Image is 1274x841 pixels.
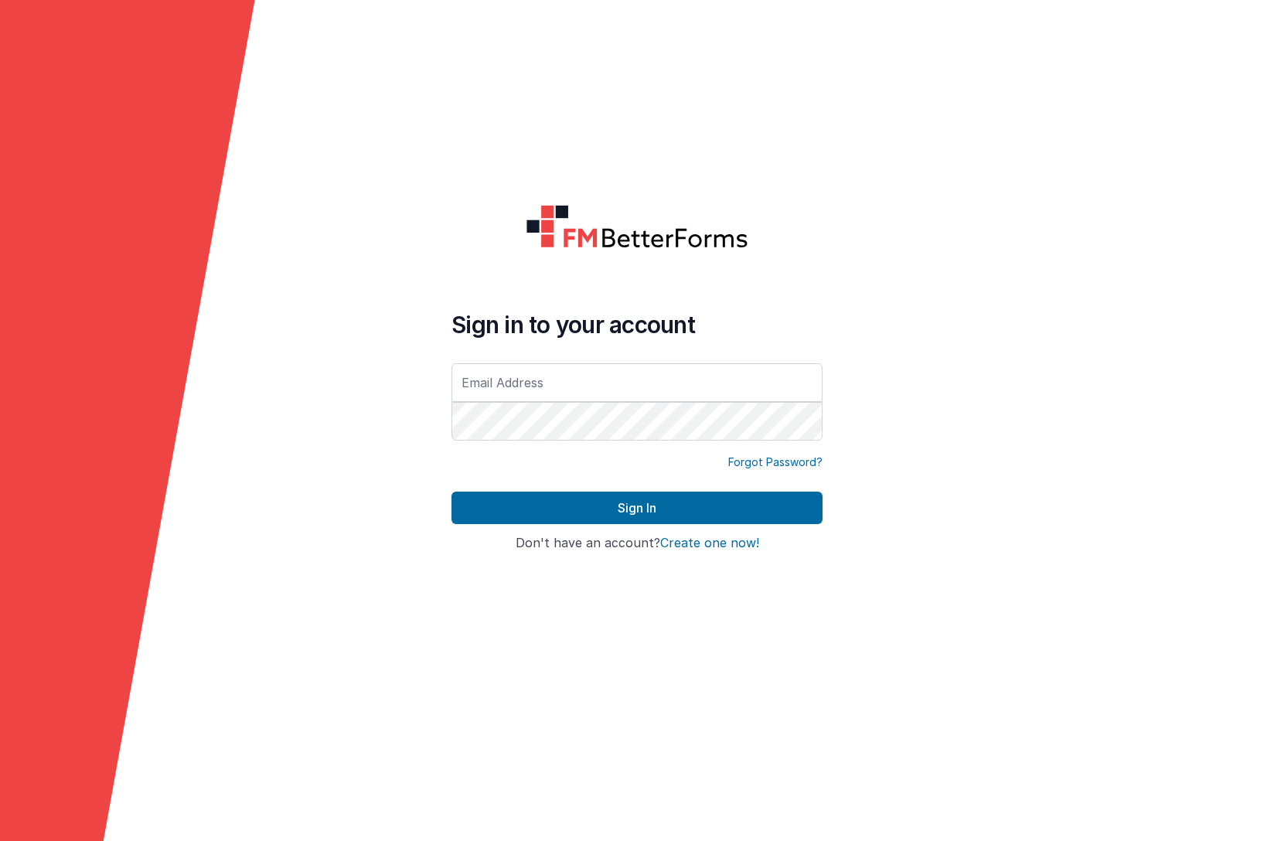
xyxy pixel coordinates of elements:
a: Forgot Password? [728,455,823,470]
h4: Sign in to your account [451,311,823,339]
input: Email Address [451,363,823,402]
button: Sign In [451,492,823,524]
h4: Don't have an account? [451,536,823,550]
button: Create one now! [660,536,759,550]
